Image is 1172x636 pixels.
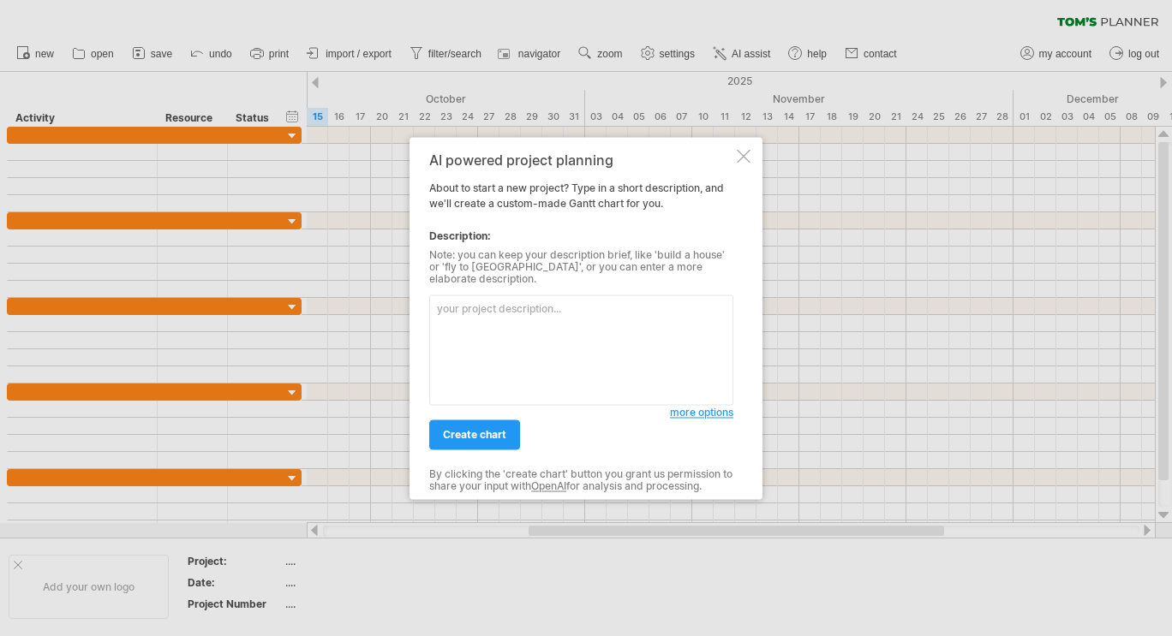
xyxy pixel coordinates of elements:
a: more options [670,405,733,420]
div: AI powered project planning [429,152,733,168]
div: By clicking the 'create chart' button you grant us permission to share your input with for analys... [429,468,733,493]
span: more options [670,406,733,419]
div: Description: [429,229,733,244]
a: OpenAI [531,480,566,493]
div: About to start a new project? Type in a short description, and we'll create a custom-made Gantt c... [429,152,733,484]
div: Note: you can keep your description brief, like 'build a house' or 'fly to [GEOGRAPHIC_DATA]', or... [429,249,733,286]
a: create chart [429,419,520,449]
span: create chart [443,428,506,441]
